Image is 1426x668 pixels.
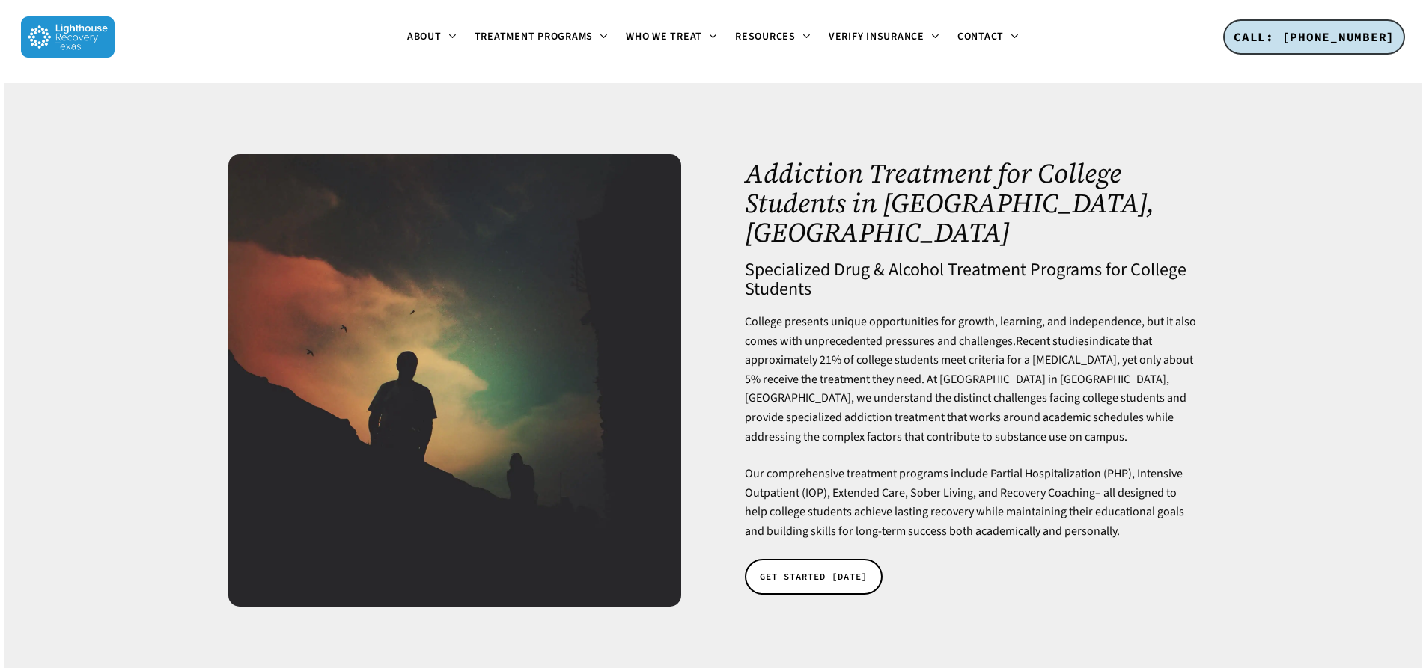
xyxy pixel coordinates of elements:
[745,559,883,595] a: GET STARTED [DATE]
[466,31,618,43] a: Treatment Programs
[745,313,1196,349] span: College presents unique opportunities for growth, learning, and independence, but it also comes w...
[21,16,115,58] img: Lighthouse Recovery Texas
[407,29,442,44] span: About
[957,29,1004,44] span: Contact
[948,31,1028,43] a: Contact
[398,31,466,43] a: About
[735,29,796,44] span: Resources
[1016,333,1089,349] a: Recent studies
[228,154,681,607] img: College age student walking, abstract view photo
[626,29,702,44] span: Who We Treat
[726,31,820,43] a: Resources
[1234,29,1395,44] span: CALL: [PHONE_NUMBER]
[745,333,1193,445] span: indicate that approximately 21% of college students meet criteria for a [MEDICAL_DATA], yet only ...
[745,159,1198,248] h1: Addiction Treatment for College Students in [GEOGRAPHIC_DATA], [GEOGRAPHIC_DATA]
[760,569,868,584] span: GET STARTED [DATE]
[829,29,924,44] span: Verify Insurance
[1223,19,1405,55] a: CALL: [PHONE_NUMBER]
[617,31,726,43] a: Who We Treat
[745,260,1198,299] h4: Specialized Drug & Alcohol Treatment Programs for College Students
[475,29,594,44] span: Treatment Programs
[820,31,948,43] a: Verify Insurance
[745,465,1184,539] span: Our comprehensive treatment programs include Partial Hospitalization (PHP), Intensive Outpatient ...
